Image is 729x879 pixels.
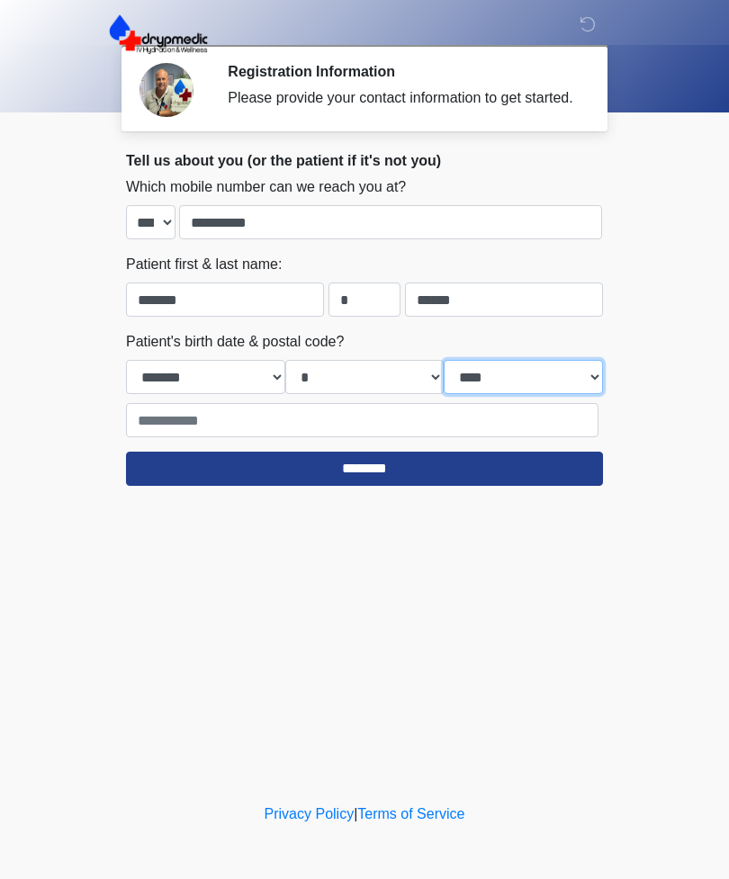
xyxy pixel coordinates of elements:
label: Patient's birth date & postal code? [126,331,344,353]
label: Patient first & last name: [126,254,282,275]
div: Please provide your contact information to get started. [228,87,576,109]
label: Which mobile number can we reach you at? [126,176,406,198]
img: Agent Avatar [139,63,193,117]
h2: Registration Information [228,63,576,80]
a: Privacy Policy [265,806,355,821]
a: | [354,806,357,821]
img: DrypMedic IV Hydration & Wellness Logo [108,13,209,55]
a: Terms of Service [357,806,464,821]
h2: Tell us about you (or the patient if it's not you) [126,152,603,169]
